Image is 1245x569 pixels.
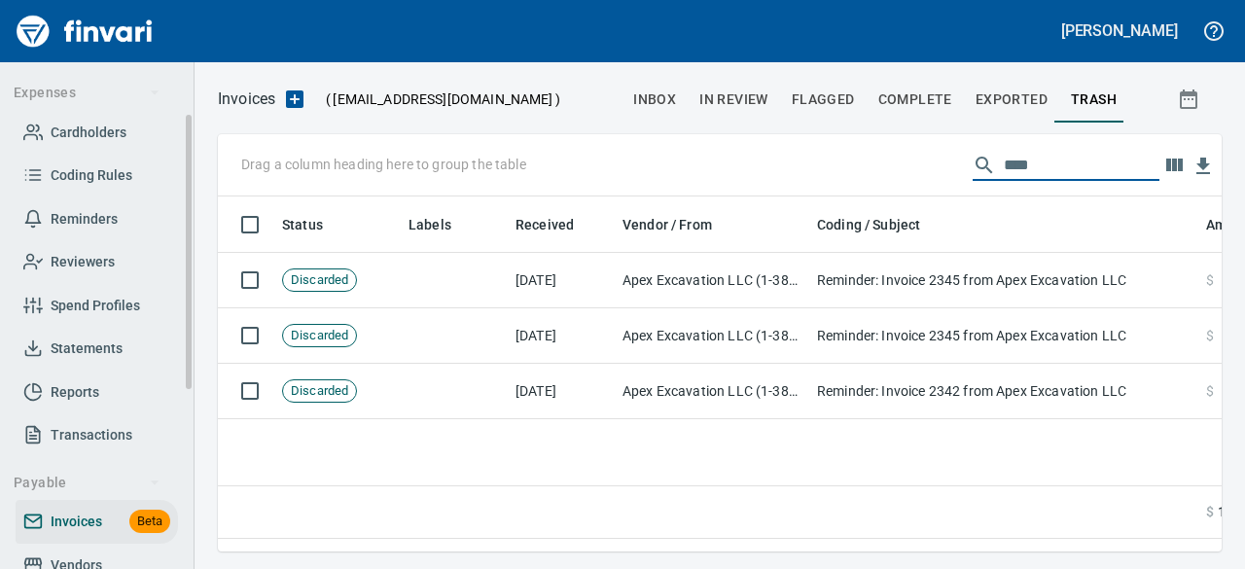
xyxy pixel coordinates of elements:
[16,371,178,414] a: Reports
[12,8,158,54] img: Finvari
[1206,326,1214,345] span: $
[878,88,952,112] span: Complete
[792,88,855,112] span: Flagged
[817,213,920,236] span: Coding / Subject
[283,382,356,401] span: Discarded
[16,413,178,457] a: Transactions
[809,364,1198,419] td: Reminder: Invoice 2342 from Apex Excavation LLC
[1206,381,1214,401] span: $
[508,364,615,419] td: [DATE]
[409,213,451,236] span: Labels
[1189,152,1218,181] button: Download Table
[1071,88,1117,112] span: trash
[51,121,126,145] span: Cardholders
[1159,151,1189,180] button: Choose columns to display
[16,111,178,155] a: Cardholders
[282,213,323,236] span: Status
[1061,20,1178,41] h5: [PERSON_NAME]
[129,511,170,533] span: Beta
[16,500,178,544] a: InvoicesBeta
[6,75,168,111] button: Expenses
[241,155,526,174] p: Drag a column heading here to group the table
[16,284,178,328] a: Spend Profiles
[218,88,275,111] p: Invoices
[16,197,178,241] a: Reminders
[51,294,140,318] span: Spend Profiles
[51,163,132,188] span: Coding Rules
[633,88,676,112] span: inbox
[508,308,615,364] td: [DATE]
[16,327,178,371] a: Statements
[1159,82,1222,117] button: Show invoices within a particular date range
[699,88,768,112] span: In Review
[51,510,102,534] span: Invoices
[16,154,178,197] a: Coding Rules
[516,213,574,236] span: Received
[615,253,809,308] td: Apex Excavation LLC (1-38348)
[14,81,160,105] span: Expenses
[51,423,132,447] span: Transactions
[283,271,356,290] span: Discarded
[809,253,1198,308] td: Reminder: Invoice 2345 from Apex Excavation LLC
[51,337,123,361] span: Statements
[615,308,809,364] td: Apex Excavation LLC (1-38348)
[615,364,809,419] td: Apex Excavation LLC (1-38348)
[51,250,115,274] span: Reviewers
[809,308,1198,364] td: Reminder: Invoice 2345 from Apex Excavation LLC
[16,240,178,284] a: Reviewers
[409,213,477,236] span: Labels
[314,89,560,109] p: ( )
[218,88,275,111] nav: breadcrumb
[6,465,168,501] button: Payable
[14,471,160,495] span: Payable
[331,89,554,109] span: [EMAIL_ADDRESS][DOMAIN_NAME]
[508,253,615,308] td: [DATE]
[622,213,712,236] span: Vendor / From
[283,327,356,345] span: Discarded
[817,213,945,236] span: Coding / Subject
[282,213,348,236] span: Status
[51,380,99,405] span: Reports
[622,213,737,236] span: Vendor / From
[275,88,314,111] button: Upload an Invoice
[1056,16,1183,46] button: [PERSON_NAME]
[1206,270,1214,290] span: $
[1206,502,1214,522] span: $
[976,88,1048,112] span: Exported
[51,207,118,231] span: Reminders
[516,213,599,236] span: Received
